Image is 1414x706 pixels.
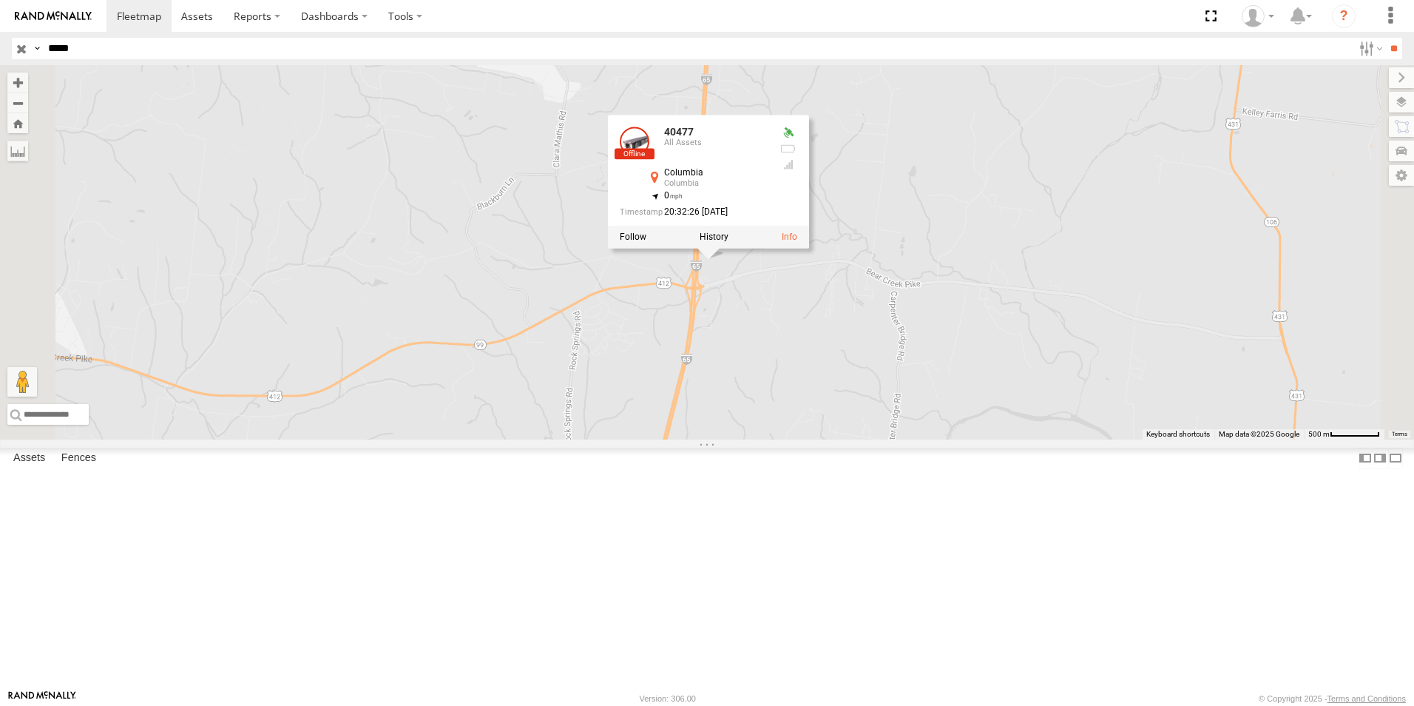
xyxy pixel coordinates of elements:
[1373,448,1387,469] label: Dock Summary Table to the Right
[1392,431,1407,437] a: Terms (opens in new tab)
[700,232,728,242] label: View Asset History
[620,127,649,157] a: View Asset Details
[1237,5,1279,27] div: Caseta Laredo TX
[620,207,768,217] div: Date/time of location update
[1308,430,1330,438] span: 500 m
[1327,694,1406,703] a: Terms and Conditions
[1358,448,1373,469] label: Dock Summary Table to the Left
[664,127,694,138] a: 40477
[54,448,104,468] label: Fences
[7,113,28,133] button: Zoom Home
[7,141,28,161] label: Measure
[1146,429,1210,440] button: Keyboard shortcuts
[1388,448,1403,469] label: Hide Summary Table
[7,93,28,113] button: Zoom out
[1353,38,1385,59] label: Search Filter Options
[664,138,768,147] div: All Assets
[8,691,76,706] a: Visit our Website
[15,11,92,21] img: rand-logo.svg
[664,180,768,189] div: Columbia
[6,448,53,468] label: Assets
[620,232,646,242] label: Realtime tracking of Asset
[779,159,797,171] div: Last Event GSM Signal Strength
[1219,430,1299,438] span: Map data ©2025 Google
[779,127,797,139] div: Valid GPS Fix
[7,73,28,93] button: Zoom in
[1389,165,1414,186] label: Map Settings
[664,169,768,178] div: Columbia
[1259,694,1406,703] div: © Copyright 2025 -
[779,144,797,155] div: No battery health information received from this device.
[1332,4,1356,28] i: ?
[782,232,797,242] a: View Asset Details
[664,191,683,201] span: 0
[640,694,696,703] div: Version: 306.00
[1304,429,1384,440] button: Map Scale: 500 m per 64 pixels
[31,38,43,59] label: Search Query
[7,367,37,397] button: Drag Pegman onto the map to open Street View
